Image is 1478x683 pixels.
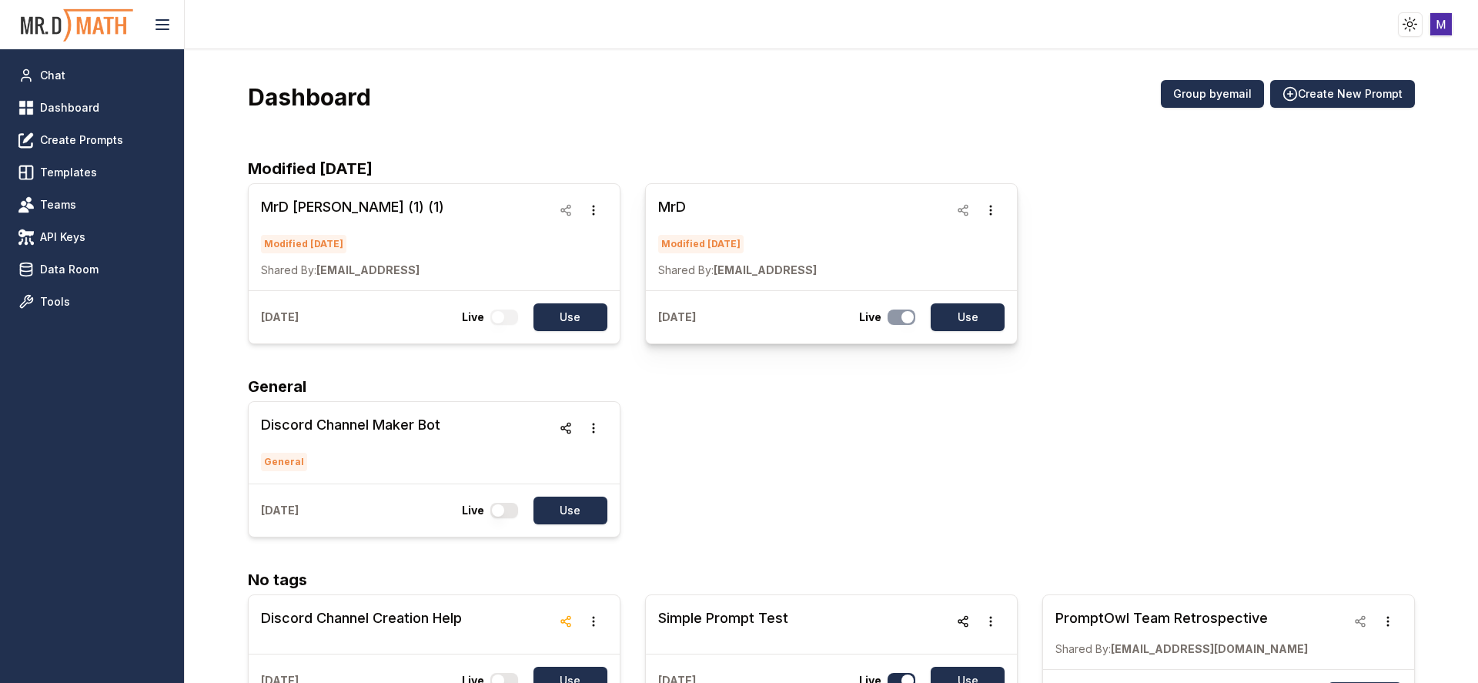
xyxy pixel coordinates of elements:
h2: Modified [DATE] [248,157,1415,180]
h3: PromptOwl Team Retrospective [1055,608,1308,629]
p: [EMAIL_ADDRESS] [261,263,444,278]
img: PromptOwl [19,5,135,45]
h2: No tags [248,568,1415,591]
h3: Discord Channel Maker Bot [261,414,440,436]
a: Chat [12,62,172,89]
a: Create Prompts [12,126,172,154]
h3: MrD [658,196,817,218]
button: Use [533,497,607,524]
p: Live [462,503,484,518]
a: Discord Channel Maker BotGeneral [261,414,440,471]
span: Shared By: [658,263,714,276]
button: Group byemail [1161,80,1264,108]
p: [DATE] [261,310,299,325]
a: Data Room [12,256,172,283]
button: Use [533,303,607,331]
span: Dashboard [40,100,99,116]
button: Use [931,303,1005,331]
h3: MrD [PERSON_NAME] (1) (1) [261,196,444,218]
h3: Simple Prompt Test [658,608,788,629]
span: Teams [40,197,76,213]
p: [DATE] [658,310,696,325]
a: API Keys [12,223,172,251]
a: Dashboard [12,94,172,122]
span: Shared By: [1055,642,1111,655]
a: Templates [12,159,172,186]
img: ACg8ocI3K3aSuzFEhhGVEpmOL6RR35L8WCnUE51r3YfROrWe52VSEg=s96-c [1430,13,1453,35]
a: Use [524,303,607,331]
p: [EMAIL_ADDRESS] [658,263,817,278]
span: Chat [40,68,65,83]
span: Tools [40,294,70,310]
p: [EMAIL_ADDRESS][DOMAIN_NAME] [1055,641,1308,657]
span: Create Prompts [40,132,123,148]
span: Modified [DATE] [261,235,346,253]
a: Teams [12,191,172,219]
span: Shared By: [261,263,316,276]
a: Use [921,303,1005,331]
h3: Discord Channel Creation Help [261,608,462,629]
span: Templates [40,165,97,180]
p: [DATE] [261,503,299,518]
a: PromptOwl Team RetrospectiveShared By:[EMAIL_ADDRESS][DOMAIN_NAME] [1055,608,1308,657]
h2: General [248,375,1415,398]
button: Create New Prompt [1270,80,1415,108]
span: General [261,453,307,471]
span: API Keys [40,229,85,245]
a: MrDModified [DATE]Shared By:[EMAIL_ADDRESS] [658,196,817,278]
p: Live [462,310,484,325]
span: Modified [DATE] [658,235,744,253]
p: Live [859,310,881,325]
span: Data Room [40,262,99,277]
a: Simple Prompt Test [658,608,788,641]
a: Tools [12,288,172,316]
a: Use [524,497,607,524]
a: MrD [PERSON_NAME] (1) (1)Modified [DATE]Shared By:[EMAIL_ADDRESS] [261,196,444,278]
h3: Dashboard [248,83,371,111]
a: Discord Channel Creation Help [261,608,462,641]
